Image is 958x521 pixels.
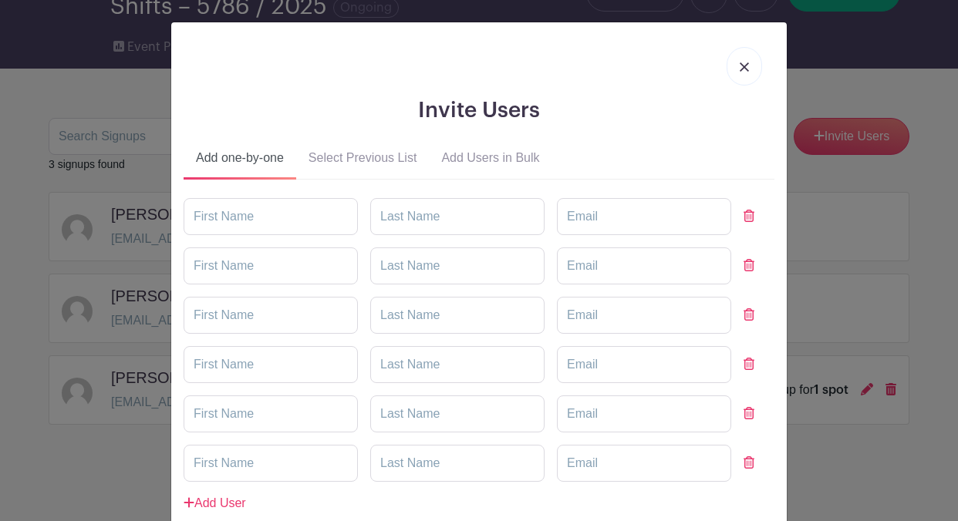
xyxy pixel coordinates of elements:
[557,247,731,284] input: Email
[740,62,749,72] img: close_button-5f87c8562297e5c2d7936805f587ecaba9071eb48480494691a3f1689db116b3.svg
[184,198,358,235] input: First Name
[370,395,545,432] input: Last Name
[557,445,731,482] input: Email
[184,496,246,509] a: Add User
[184,98,774,124] h3: Invite Users
[184,346,358,383] input: First Name
[557,346,731,383] input: Email
[370,346,545,383] input: Last Name
[557,395,731,432] input: Email
[370,297,545,334] input: Last Name
[296,143,430,180] button: Select Previous List
[184,143,296,180] button: Add one-by-one
[184,297,358,334] input: First Name
[370,198,545,235] input: Last Name
[184,247,358,284] input: First Name
[557,297,731,334] input: Email
[184,445,358,482] input: First Name
[370,445,545,482] input: Last Name
[370,247,545,284] input: Last Name
[557,198,731,235] input: Email
[184,395,358,432] input: First Name
[429,143,552,180] button: Add Users in Bulk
